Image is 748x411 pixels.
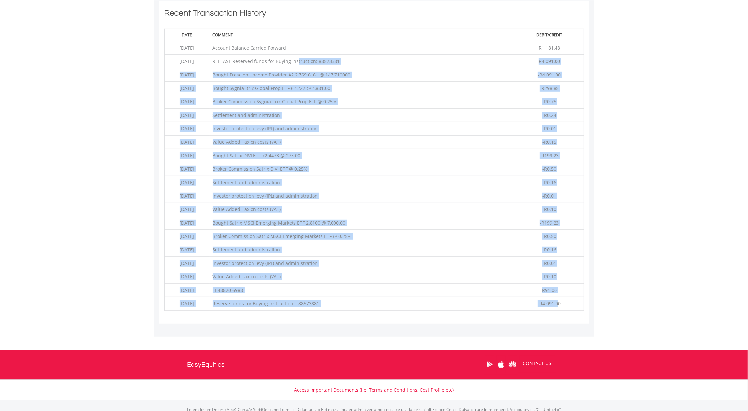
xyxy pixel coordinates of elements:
[542,98,556,105] span: -R0.75
[542,273,556,280] span: -R0.10
[210,95,515,109] td: Broker Commission Sygnia Itrix Global Prop ETF @ 0.25%
[164,55,210,68] td: [DATE]
[164,284,210,297] td: [DATE]
[539,45,560,51] span: R1 181.48
[164,136,210,149] td: [DATE]
[164,257,210,270] td: [DATE]
[164,29,210,41] th: Date
[495,354,507,375] a: Apple
[164,82,210,95] td: [DATE]
[210,55,515,68] td: RELEASE Reserved funds for Buying Instruction: 88573381
[542,166,556,172] span: -R0.50
[164,7,584,22] h1: Recent Transaction History
[210,176,515,189] td: Settlement and administration
[210,189,515,203] td: Investor protection levy (IPL) and administration
[518,354,556,373] a: CONTACT US
[542,125,556,132] span: -R0.01
[164,122,210,136] td: [DATE]
[540,152,559,159] span: -R199.23
[210,136,515,149] td: Value Added Tax on costs (VAT)
[210,41,515,55] td: Account Balance Carried Forward
[484,354,495,375] a: Google Play
[164,149,210,162] td: [DATE]
[164,297,210,311] td: [DATE]
[542,260,556,266] span: -R0.01
[210,149,515,162] td: Bought Satrix DIVI ETF 72.4473 @ 275.00
[210,297,515,311] td: Reserve funds for Buying Instruction: : 88573381
[538,300,561,307] span: -R4 091.00
[540,220,559,226] span: -R199.23
[210,270,515,284] td: Value Added Tax on costs (VAT)
[210,203,515,216] td: Value Added Tax on costs (VAT)
[164,162,210,176] td: [DATE]
[210,216,515,230] td: Bought Satrix MSCI Emerging Markets ETF 2.8100 @ 7,090.00
[210,122,515,136] td: Investor protection levy (IPL) and administration
[210,68,515,82] td: Bought Prescient Income Provider A2 2,769.6161 @ 147.710000
[542,193,556,199] span: -R0.01
[164,270,210,284] td: [DATE]
[210,29,515,41] th: Comment
[540,85,559,91] span: -R298.85
[210,257,515,270] td: Investor protection levy (IPL) and administration
[210,230,515,243] td: Broker Commission Satrix MSCI Emerging Markets ETF @ 0.25%
[210,162,515,176] td: Broker Commission Satrix DIVI ETF @ 0.25%
[164,230,210,243] td: [DATE]
[164,176,210,189] td: [DATE]
[164,68,210,82] td: [DATE]
[164,216,210,230] td: [DATE]
[164,203,210,216] td: [DATE]
[507,354,518,375] a: Huawei
[164,95,210,109] td: [DATE]
[538,72,561,78] span: -R4 091.00
[164,243,210,257] td: [DATE]
[542,179,556,185] span: -R0.16
[539,58,560,64] span: R4 091.00
[210,284,515,297] td: EE48820-6988
[187,350,225,379] a: EasyEquities
[164,189,210,203] td: [DATE]
[515,29,584,41] th: Debit/Credit
[210,109,515,122] td: Settlement and administration
[542,206,556,212] span: -R0.10
[542,139,556,145] span: -R0.15
[542,112,556,118] span: -R0.24
[542,247,556,253] span: -R0.16
[210,82,515,95] td: Bought Sygnia Itrix Global Prop ETF 6.1227 @ 4,881.00
[294,387,454,393] a: Access Important Documents (i.e. Terms and Conditions, Cost Profile etc)
[210,243,515,257] td: Settlement and administration
[542,287,557,293] span: R91.00
[164,109,210,122] td: [DATE]
[164,41,210,55] td: [DATE]
[542,233,556,239] span: -R0.50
